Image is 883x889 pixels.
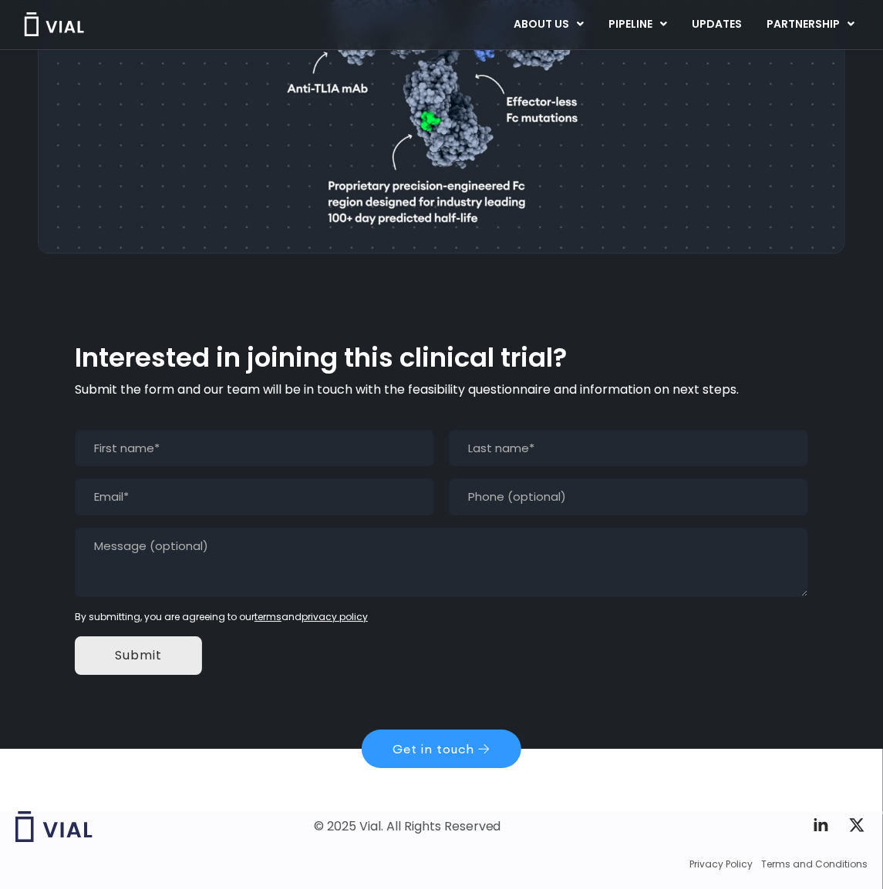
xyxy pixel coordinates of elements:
input: First name* [75,430,434,467]
span: Get in touch [393,743,474,755]
img: Vial Logo [23,12,85,36]
input: Submit [75,636,202,675]
h2: Interested in joining this clinical trial? [75,344,808,373]
a: PARTNERSHIPMenu Toggle [754,12,867,38]
a: Terms and Conditions [761,857,868,871]
a: terms [254,610,281,623]
input: Last name* [449,430,808,467]
p: Submit the form and our team will be in touch with the feasibility questionnaire and information ... [75,381,808,399]
input: Email* [75,478,434,515]
div: © 2025 Vial. All Rights Reserved [314,818,501,835]
img: Vial logo wih "Vial" spelled out [15,811,93,842]
a: Privacy Policy [689,857,753,871]
a: PIPELINEMenu Toggle [596,12,679,38]
div: By submitting, you are agreeing to our and [75,610,808,624]
a: privacy policy [302,610,368,623]
a: UPDATES [679,12,753,38]
a: ABOUT USMenu Toggle [501,12,595,38]
a: Get in touch [362,730,521,768]
input: Phone (optional) [449,478,808,515]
